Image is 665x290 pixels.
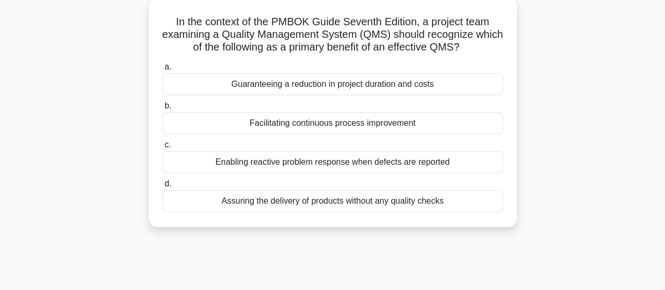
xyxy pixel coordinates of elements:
[165,140,171,149] span: c.
[165,179,171,188] span: d.
[161,15,504,54] h5: In the context of the PMBOK Guide Seventh Edition, a project team examining a Quality Management ...
[162,151,503,173] div: Enabling reactive problem response when defects are reported
[162,73,503,95] div: Guaranteeing a reduction in project duration and costs
[165,62,171,71] span: a.
[162,112,503,134] div: Facilitating continuous process improvement
[165,101,171,110] span: b.
[162,190,503,212] div: Assuring the delivery of products without any quality checks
